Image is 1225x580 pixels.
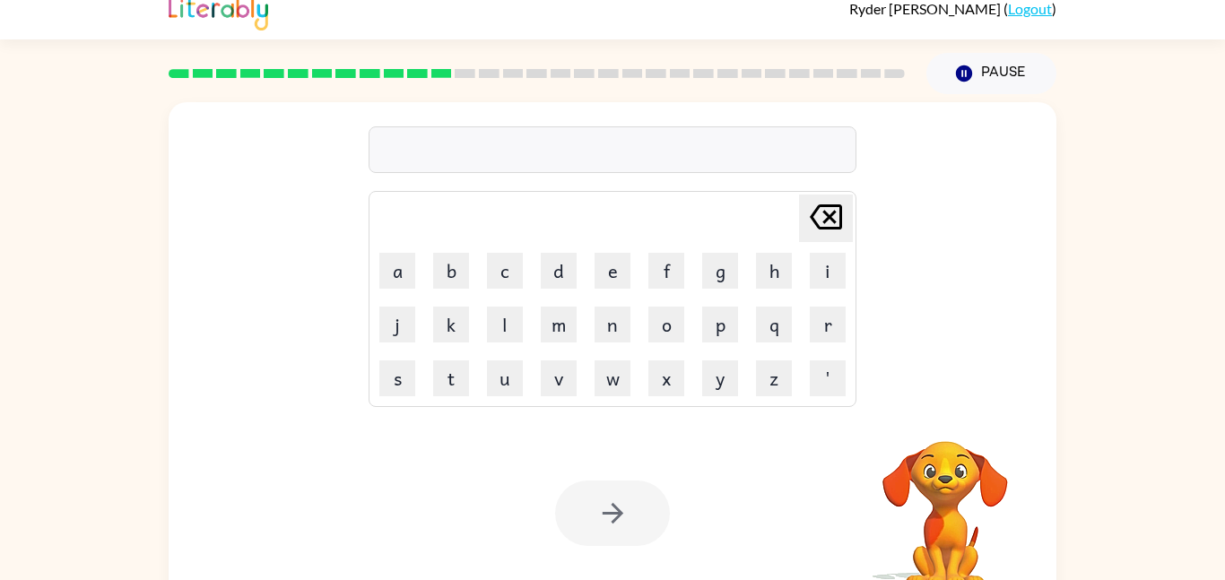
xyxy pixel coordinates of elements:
button: h [756,253,792,289]
button: f [648,253,684,289]
button: j [379,307,415,342]
button: u [487,360,523,396]
button: v [541,360,577,396]
button: s [379,360,415,396]
button: g [702,253,738,289]
button: q [756,307,792,342]
button: ' [810,360,846,396]
button: i [810,253,846,289]
button: t [433,360,469,396]
button: a [379,253,415,289]
button: m [541,307,577,342]
button: z [756,360,792,396]
button: y [702,360,738,396]
button: r [810,307,846,342]
button: c [487,253,523,289]
button: w [595,360,630,396]
button: d [541,253,577,289]
button: p [702,307,738,342]
button: n [595,307,630,342]
button: o [648,307,684,342]
button: Pause [926,53,1056,94]
button: l [487,307,523,342]
button: e [595,253,630,289]
button: x [648,360,684,396]
button: b [433,253,469,289]
button: k [433,307,469,342]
